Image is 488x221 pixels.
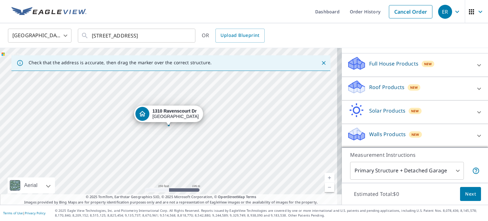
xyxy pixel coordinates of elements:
a: Cancel Order [389,5,432,18]
a: Terms of Use [3,211,23,215]
p: Roof Products [369,83,404,91]
p: © 2025 Eagle View Technologies, Inc. and Pictometry International Corp. All Rights Reserved. Repo... [55,208,485,218]
span: New [411,132,419,137]
a: Privacy Policy [25,211,45,215]
span: Next [465,190,476,198]
div: Walls ProductsNew [347,127,483,145]
p: | [3,211,45,215]
div: Solar ProductsNew [347,103,483,121]
strong: 1310 Ravenscourt Dr [152,108,197,114]
button: Next [460,187,481,201]
div: Primary Structure + Detached Garage [350,162,464,180]
span: Upload Blueprint [220,31,259,39]
p: Estimated Total: $0 [349,187,404,201]
a: Current Level 17, Zoom Out [325,183,334,192]
div: Full House ProductsNew [347,56,483,74]
a: Upload Blueprint [215,29,264,43]
div: Aerial [22,177,39,193]
p: Check that the address is accurate, then drag the marker over the correct structure. [29,60,212,66]
div: [GEOGRAPHIC_DATA] [8,27,71,45]
span: New [411,108,419,114]
span: New [410,85,418,90]
img: EV Logo [11,7,86,17]
div: Roof ProductsNew [347,79,483,98]
p: Measurement Instructions [350,151,480,159]
div: OR [202,29,265,43]
a: OpenStreetMap [218,194,245,199]
div: Dropped pin, building 1, Residential property, 1310 Ravenscourt Dr Sugar Land, TX 77498 [134,106,203,125]
span: © 2025 TomTom, Earthstar Geographics SIO, © 2025 Microsoft Corporation, © [86,194,256,200]
div: ER [438,5,452,19]
p: Solar Products [369,107,405,114]
button: Close [320,59,328,67]
a: Current Level 17, Zoom In [325,173,334,183]
div: [GEOGRAPHIC_DATA] [152,108,199,119]
p: Full House Products [369,60,418,67]
p: Walls Products [369,130,406,138]
a: Terms [246,194,256,199]
span: New [424,61,432,66]
div: Aerial [8,177,55,193]
span: Your report will include the primary structure and a detached garage if one exists. [472,167,480,175]
input: Search by address or latitude-longitude [92,27,182,45]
